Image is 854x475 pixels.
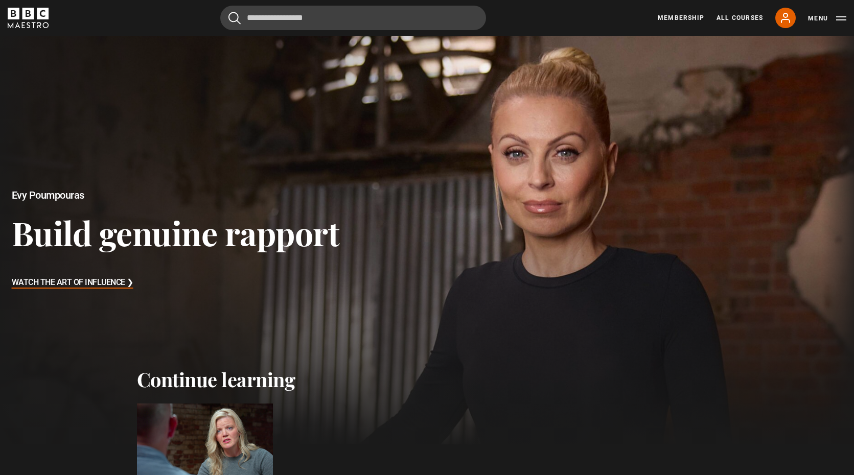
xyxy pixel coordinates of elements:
h2: Continue learning [137,368,718,391]
a: Membership [658,13,704,22]
h3: Build genuine rapport [12,213,340,252]
button: Toggle navigation [808,13,846,23]
svg: BBC Maestro [8,8,49,28]
button: Submit the search query [228,12,241,25]
a: All Courses [717,13,763,22]
h2: Evy Poumpouras [12,189,340,201]
h3: Watch The Art of Influence ❯ [12,275,133,291]
input: Search [220,6,486,30]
